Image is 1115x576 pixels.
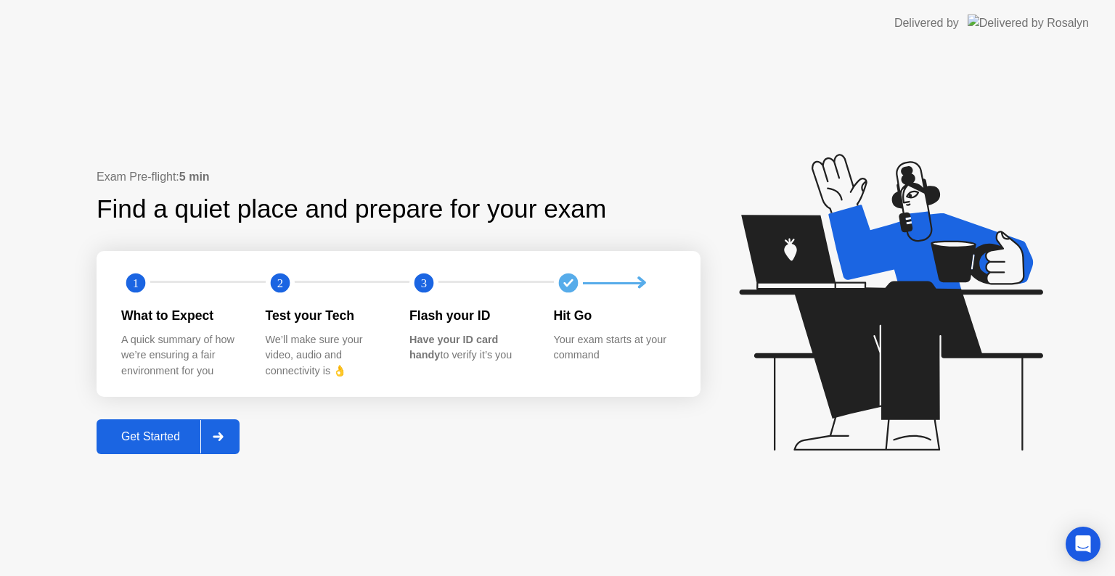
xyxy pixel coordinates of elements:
text: 1 [133,276,139,290]
b: 5 min [179,170,210,183]
button: Get Started [97,419,240,454]
text: 3 [421,276,427,290]
div: to verify it’s you [409,332,531,363]
b: Have your ID card handy [409,334,498,361]
div: Delivered by [894,15,959,32]
div: Hit Go [554,306,675,325]
div: Your exam starts at your command [554,332,675,363]
div: Get Started [101,430,200,443]
div: Open Intercom Messenger [1066,527,1100,561]
div: Flash your ID [409,306,531,325]
div: What to Expect [121,306,242,325]
div: Test your Tech [266,306,387,325]
div: Find a quiet place and prepare for your exam [97,190,608,229]
img: Delivered by Rosalyn [968,15,1089,31]
div: A quick summary of how we’re ensuring a fair environment for you [121,332,242,379]
text: 2 [277,276,282,290]
div: Exam Pre-flight: [97,168,701,186]
div: We’ll make sure your video, audio and connectivity is 👌 [266,332,387,379]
